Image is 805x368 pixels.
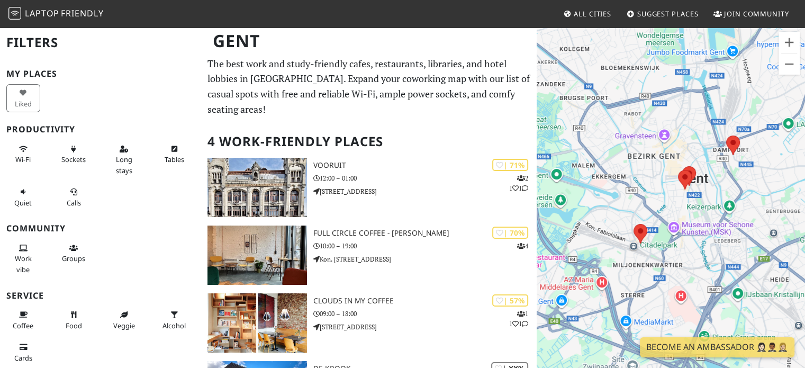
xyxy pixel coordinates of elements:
[492,227,528,239] div: | 70%
[6,124,195,134] h3: Productivity
[157,140,191,168] button: Tables
[709,4,793,23] a: Join Community
[492,159,528,171] div: | 71%
[313,161,537,170] h3: Vooruit
[6,183,40,211] button: Quiet
[6,239,40,278] button: Work vibe
[113,321,135,330] span: Veggie
[107,306,141,334] button: Veggie
[492,294,528,307] div: | 57%
[14,198,32,208] span: Quiet
[207,293,306,353] img: clouds in my coffee
[162,321,186,330] span: Alcohol
[640,337,794,357] a: Become an Ambassador 🤵🏻‍♀️🤵🏾‍♂️🤵🏼‍♀️
[724,9,789,19] span: Join Community
[207,226,306,285] img: Full Circle Coffee - Astrid
[622,4,703,23] a: Suggest Places
[201,226,537,285] a: Full Circle Coffee - Astrid | 70% 4 Full Circle Coffee - [PERSON_NAME] 10:00 – 19:00 Kon. [STREET...
[779,53,800,75] button: Verkleinern
[201,158,537,217] a: Vooruit | 71% 211 Vooruit 12:00 – 01:00 [STREET_ADDRESS]
[6,69,195,79] h3: My Places
[313,186,537,196] p: [STREET_ADDRESS]
[57,183,91,211] button: Calls
[574,9,611,19] span: All Cities
[116,155,132,175] span: Long stays
[8,5,104,23] a: LaptopFriendly LaptopFriendly
[6,26,195,59] h2: Filters
[207,158,306,217] img: Vooruit
[517,241,528,251] p: 4
[207,56,530,117] p: The best work and study-friendly cafes, restaurants, libraries, and hotel lobbies in [GEOGRAPHIC_...
[157,306,191,334] button: Alcohol
[509,173,528,193] p: 2 1 1
[637,9,699,19] span: Suggest Places
[313,173,537,183] p: 12:00 – 01:00
[313,254,537,264] p: Kon. [STREET_ADDRESS]
[313,241,537,251] p: 10:00 – 19:00
[313,297,537,306] h3: clouds in my coffee
[62,254,85,263] span: Group tables
[61,155,86,164] span: Power sockets
[207,125,530,158] h2: 4 Work-Friendly Places
[6,140,40,168] button: Wi-Fi
[6,306,40,334] button: Coffee
[779,32,800,53] button: Vergrößern
[57,306,91,334] button: Food
[559,4,616,23] a: All Cities
[6,338,40,366] button: Cards
[15,254,32,274] span: People working
[313,309,537,319] p: 09:00 – 18:00
[67,198,81,208] span: Video/audio calls
[165,155,184,164] span: Work-friendly tables
[66,321,82,330] span: Food
[204,26,535,56] h1: Gent
[57,239,91,267] button: Groups
[201,293,537,353] a: clouds in my coffee | 57% 111 clouds in my coffee 09:00 – 18:00 [STREET_ADDRESS]
[6,223,195,234] h3: Community
[15,155,31,164] span: Stable Wi-Fi
[8,7,21,20] img: LaptopFriendly
[509,309,528,329] p: 1 1 1
[57,140,91,168] button: Sockets
[313,322,537,332] p: [STREET_ADDRESS]
[313,229,537,238] h3: Full Circle Coffee - [PERSON_NAME]
[107,140,141,179] button: Long stays
[61,7,103,19] span: Friendly
[6,291,195,301] h3: Service
[25,7,59,19] span: Laptop
[14,353,32,363] span: Credit cards
[13,321,33,330] span: Coffee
